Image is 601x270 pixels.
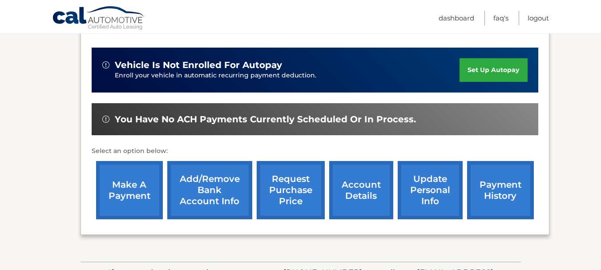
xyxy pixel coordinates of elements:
span: vehicle is not enrolled for autopay [115,60,282,71]
a: Add/Remove bank account info [167,161,252,219]
img: alert-white.svg [102,116,109,123]
a: update personal info [398,161,463,219]
a: Cal Automotive [52,6,145,32]
a: payment history [467,161,534,219]
a: FAQ's [493,11,508,25]
a: account details [329,161,393,219]
span: You have no ACH payments currently scheduled or in process. [115,114,416,125]
a: Dashboard [439,11,474,25]
p: Enroll your vehicle in automatic recurring payment deduction. [115,71,460,81]
img: alert-white.svg [102,61,109,69]
a: set up autopay [460,58,527,82]
a: Logout [528,11,549,25]
a: make a payment [96,161,163,219]
a: request purchase price [257,161,325,219]
p: Select an option below: [92,146,538,157]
